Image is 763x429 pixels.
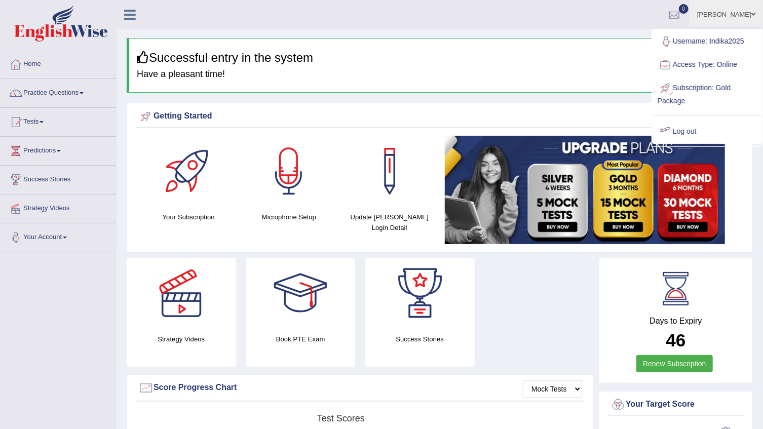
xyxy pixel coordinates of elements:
[1,194,116,220] a: Strategy Videos
[653,76,762,110] a: Subscription: Gold Package
[679,4,689,14] span: 0
[317,413,365,423] tspan: Test scores
[611,397,741,412] div: Your Target Score
[653,53,762,76] a: Access Type: Online
[127,334,236,344] h4: Strategy Videos
[1,223,116,249] a: Your Account
[653,120,762,143] a: Log out
[138,380,582,396] div: Score Progress Chart
[445,136,725,244] img: small5.jpg
[653,30,762,53] a: Username: Indika2025
[636,355,713,372] a: Renew Subscription
[1,50,116,75] a: Home
[246,334,356,344] h4: Book PTE Exam
[666,330,686,350] b: 46
[244,212,334,222] h4: Microphone Setup
[365,334,475,344] h4: Success Stories
[1,108,116,133] a: Tests
[138,109,741,124] div: Getting Started
[1,166,116,191] a: Success Stories
[345,212,435,233] h4: Update [PERSON_NAME] Login Detail
[137,51,745,64] h3: Successful entry in the system
[137,69,745,80] h4: Have a pleasant time!
[1,137,116,162] a: Predictions
[143,212,234,222] h4: Your Subscription
[611,317,741,326] h4: Days to Expiry
[1,79,116,104] a: Practice Questions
